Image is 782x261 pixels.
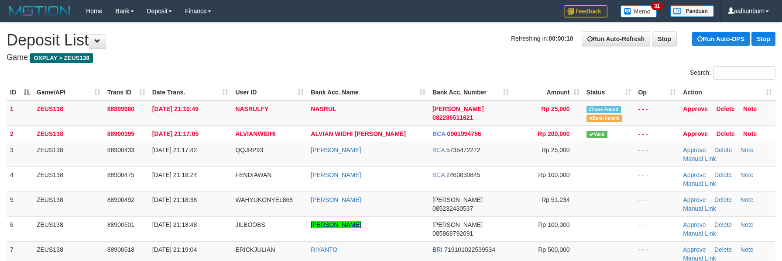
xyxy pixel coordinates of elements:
[538,246,569,253] span: Rp 500,000
[714,246,732,253] a: Delete
[311,246,337,253] a: RIYANTO
[741,196,754,203] a: Note
[152,196,197,203] span: [DATE] 21:18:38
[152,105,199,112] span: [DATE] 21:10:49
[235,221,265,228] span: JILBOOBS
[679,84,775,101] th: Action: activate to sort column ascending
[446,146,480,153] span: Copy 5735472272 to clipboard
[621,5,657,17] img: Button%20Memo.svg
[683,130,708,137] a: Approve
[311,171,361,178] a: [PERSON_NAME]
[511,35,573,42] span: Refreshing in:
[635,84,679,101] th: Op: activate to sort column ascending
[107,146,134,153] span: 88900433
[235,246,275,253] span: ERICKJULIAN
[235,196,293,203] span: WAHYUKONYEL868
[107,105,134,112] span: 88899980
[152,146,197,153] span: [DATE] 21:17:42
[683,146,706,153] a: Approve
[683,196,706,203] a: Approve
[107,171,134,178] span: 88900475
[432,171,445,178] span: BCA
[7,191,33,216] td: 5
[741,246,754,253] a: Note
[7,53,775,62] h4: Game:
[683,105,708,112] a: Approve
[512,84,583,101] th: Amount: activate to sort column ascending
[743,105,757,112] a: Note
[33,191,104,216] td: ZEUS138
[717,130,735,137] a: Delete
[670,5,714,17] img: panduan.png
[683,171,706,178] a: Approve
[107,130,134,137] span: 88900395
[713,66,775,80] input: Search:
[583,84,635,101] th: Status: activate to sort column ascending
[683,155,716,162] a: Manual Link
[432,246,442,253] span: BRI
[635,142,679,167] td: - - -
[717,105,735,112] a: Delete
[149,84,232,101] th: Date Trans.: activate to sort column ascending
[432,146,445,153] span: BCA
[311,221,361,228] a: [PERSON_NAME]
[33,216,104,241] td: ZEUS138
[538,130,569,137] span: Rp 200,000
[741,221,754,228] a: Note
[651,2,663,10] span: 31
[683,221,706,228] a: Approve
[33,167,104,191] td: ZEUS138
[311,196,361,203] a: [PERSON_NAME]
[235,146,263,153] span: QQJRP93
[741,171,754,178] a: Note
[7,216,33,241] td: 6
[432,196,483,203] span: [PERSON_NAME]
[107,196,134,203] span: 88900492
[714,171,732,178] a: Delete
[311,146,361,153] a: [PERSON_NAME]
[635,101,679,126] td: - - -
[30,53,93,63] span: OXPLAY > ZEUS138
[542,196,570,203] span: Rp 51,234
[586,115,622,122] span: Bank is not match
[582,31,650,46] a: Run Auto-Refresh
[33,84,104,101] th: Game/API: activate to sort column ascending
[7,84,33,101] th: ID: activate to sort column descending
[635,167,679,191] td: - - -
[7,101,33,126] td: 1
[152,221,197,228] span: [DATE] 21:18:48
[446,171,480,178] span: Copy 2460830845 to clipboard
[235,171,271,178] span: FENDIAWAN
[311,130,406,137] a: ALVIAN WIDHI [PERSON_NAME]
[652,31,677,46] a: Stop
[152,171,197,178] span: [DATE] 21:18:24
[33,142,104,167] td: ZEUS138
[714,196,732,203] a: Delete
[586,106,621,113] span: Similar transaction found
[7,167,33,191] td: 4
[586,131,607,138] span: Valid transaction
[107,246,134,253] span: 88900518
[152,130,199,137] span: [DATE] 21:17:05
[7,142,33,167] td: 3
[714,221,732,228] a: Delete
[107,221,134,228] span: 88900501
[542,146,570,153] span: Rp 25,000
[743,130,757,137] a: Note
[444,246,495,253] span: Copy 719101022539534 to clipboard
[432,114,473,121] span: Copy 082286511621 to clipboard
[7,31,775,49] h1: Deposit List
[741,146,754,153] a: Note
[152,246,197,253] span: [DATE] 21:19:04
[714,146,732,153] a: Delete
[683,180,716,187] a: Manual Link
[683,205,716,212] a: Manual Link
[538,221,569,228] span: Rp 100,000
[635,191,679,216] td: - - -
[235,130,275,137] span: ALVIANWIDHI
[683,230,716,237] a: Manual Link
[549,35,573,42] strong: 00:00:10
[683,246,706,253] a: Approve
[33,125,104,142] td: ZEUS138
[432,130,446,137] span: BCA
